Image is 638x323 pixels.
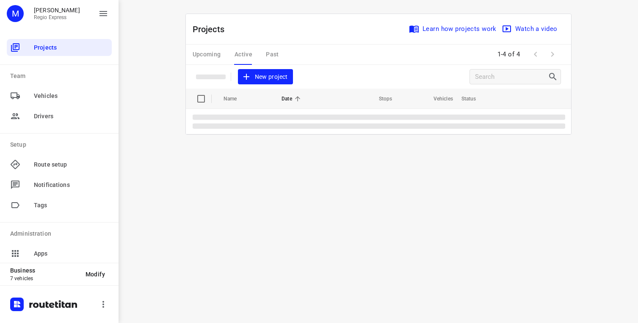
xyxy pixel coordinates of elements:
p: Administration [10,229,112,238]
span: Status [461,94,487,104]
span: New project [243,72,288,82]
span: Previous Page [527,46,544,63]
button: Modify [79,267,112,282]
span: Projects [34,43,108,52]
span: Notifications [34,181,108,189]
span: Name [224,94,248,104]
span: Date [282,94,303,104]
span: Drivers [34,112,108,121]
span: Vehicles [423,94,453,104]
p: Projects [193,23,232,36]
span: Stops [368,94,392,104]
div: Vehicles [7,87,112,104]
p: Team [10,72,112,81]
div: Drivers [7,108,112,125]
input: Search projects [475,70,548,84]
span: 1-4 of 4 [494,45,524,64]
p: Business [10,267,79,274]
span: Apps [34,249,108,258]
p: Max Bisseling [34,7,80,14]
span: Modify [86,271,105,278]
div: Notifications [7,176,112,193]
button: New project [238,69,293,85]
div: Tags [7,197,112,214]
span: Tags [34,201,108,210]
p: Setup [10,140,112,149]
div: Apps [7,245,112,262]
span: Vehicles [34,92,108,100]
p: 7 vehicles [10,276,79,281]
p: Regio Express [34,14,80,20]
span: Next Page [544,46,561,63]
div: Route setup [7,156,112,173]
div: Projects [7,39,112,56]
div: Search [548,72,561,82]
div: M [7,5,24,22]
span: Route setup [34,160,108,169]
